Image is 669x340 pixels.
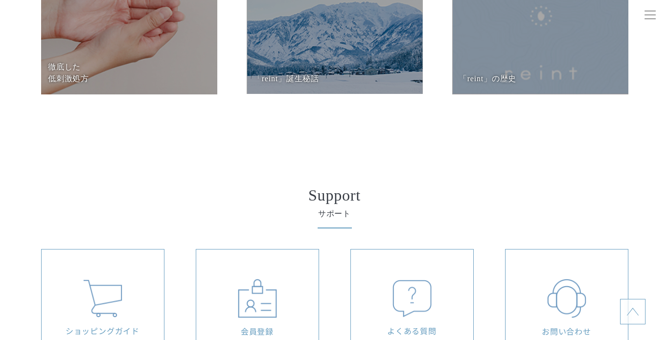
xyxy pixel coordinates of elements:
[201,325,314,337] p: 会員登録
[46,325,159,337] p: ショッピングガイド
[510,325,623,337] p: お問い合わせ
[238,279,277,318] img: アイコン
[356,325,468,337] p: よくある質問
[254,73,415,85] dt: 「reint」誕⽣秘話
[48,61,210,85] dt: 徹底した 低刺激処⽅
[70,208,599,220] span: サポート
[627,306,639,317] img: topに戻る
[547,279,586,318] img: アイコン
[70,187,599,203] h2: Support
[392,280,432,317] img: アイコン
[83,280,122,317] img: アイコン
[459,73,621,85] dt: 「reint」の歴史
